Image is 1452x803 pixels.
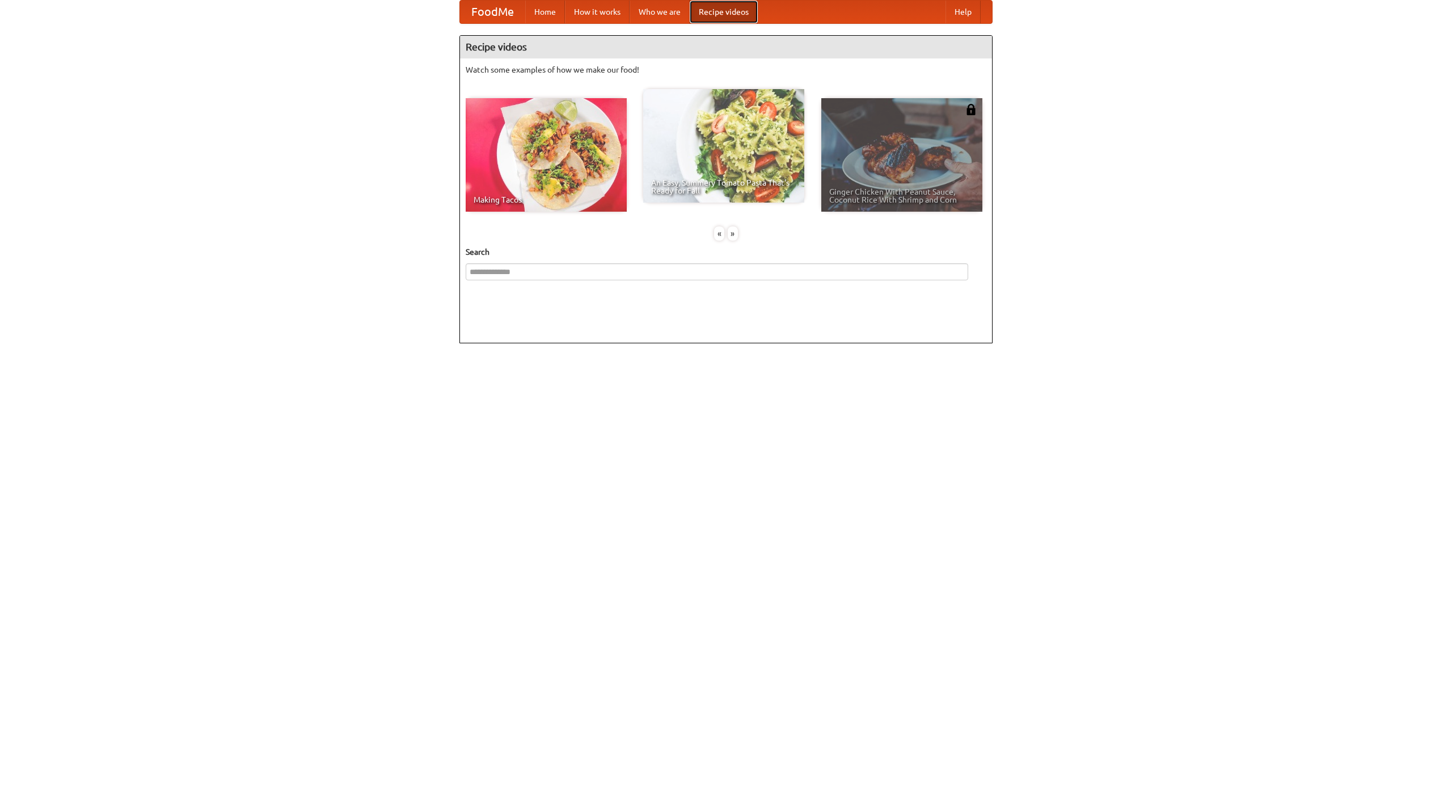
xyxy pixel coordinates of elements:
a: FoodMe [460,1,525,23]
a: How it works [565,1,630,23]
h4: Recipe videos [460,36,992,58]
h5: Search [466,246,986,258]
a: An Easy, Summery Tomato Pasta That's Ready for Fall [643,89,804,203]
a: Who we are [630,1,690,23]
div: » [728,226,738,241]
img: 483408.png [965,104,977,115]
a: Help [946,1,981,23]
p: Watch some examples of how we make our food! [466,64,986,75]
a: Recipe videos [690,1,758,23]
span: An Easy, Summery Tomato Pasta That's Ready for Fall [651,179,796,195]
a: Making Tacos [466,98,627,212]
a: Home [525,1,565,23]
span: Making Tacos [474,196,619,204]
div: « [714,226,724,241]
